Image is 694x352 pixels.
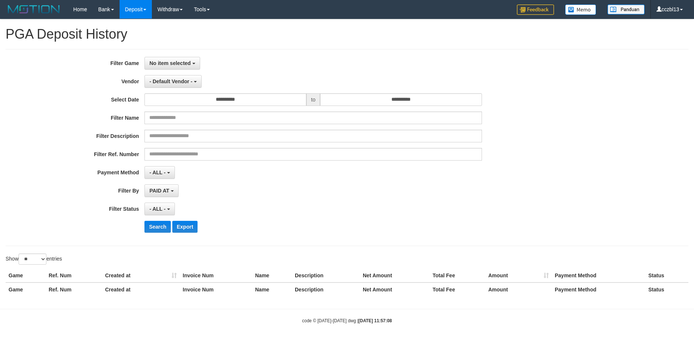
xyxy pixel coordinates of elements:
[6,269,46,282] th: Game
[430,269,485,282] th: Total Fee
[102,282,180,296] th: Created at
[149,206,166,212] span: - ALL -
[144,184,178,197] button: PAID AT
[292,269,360,282] th: Description
[144,166,175,179] button: - ALL -
[485,282,552,296] th: Amount
[46,269,102,282] th: Ref. Num
[6,4,62,15] img: MOTION_logo.png
[645,282,688,296] th: Status
[517,4,554,15] img: Feedback.jpg
[144,203,175,215] button: - ALL -
[172,221,198,233] button: Export
[149,60,190,66] span: No item selected
[552,282,645,296] th: Payment Method
[149,169,166,175] span: - ALL -
[6,27,688,42] h1: PGA Deposit History
[360,282,430,296] th: Net Amount
[149,78,192,84] span: - Default Vendor -
[552,269,645,282] th: Payment Method
[144,57,200,70] button: No item selected
[358,318,392,323] strong: [DATE] 11:57:08
[645,269,688,282] th: Status
[565,4,596,15] img: Button%20Memo.svg
[102,269,180,282] th: Created at
[46,282,102,296] th: Ref. Num
[485,269,552,282] th: Amount
[19,253,46,265] select: Showentries
[360,269,430,282] th: Net Amount
[306,93,320,106] span: to
[180,282,252,296] th: Invoice Num
[180,269,252,282] th: Invoice Num
[292,282,360,296] th: Description
[144,75,202,88] button: - Default Vendor -
[607,4,645,14] img: panduan.png
[6,253,62,265] label: Show entries
[149,188,169,194] span: PAID AT
[302,318,392,323] small: code © [DATE]-[DATE] dwg |
[252,282,292,296] th: Name
[252,269,292,282] th: Name
[144,221,171,233] button: Search
[6,282,46,296] th: Game
[430,282,485,296] th: Total Fee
